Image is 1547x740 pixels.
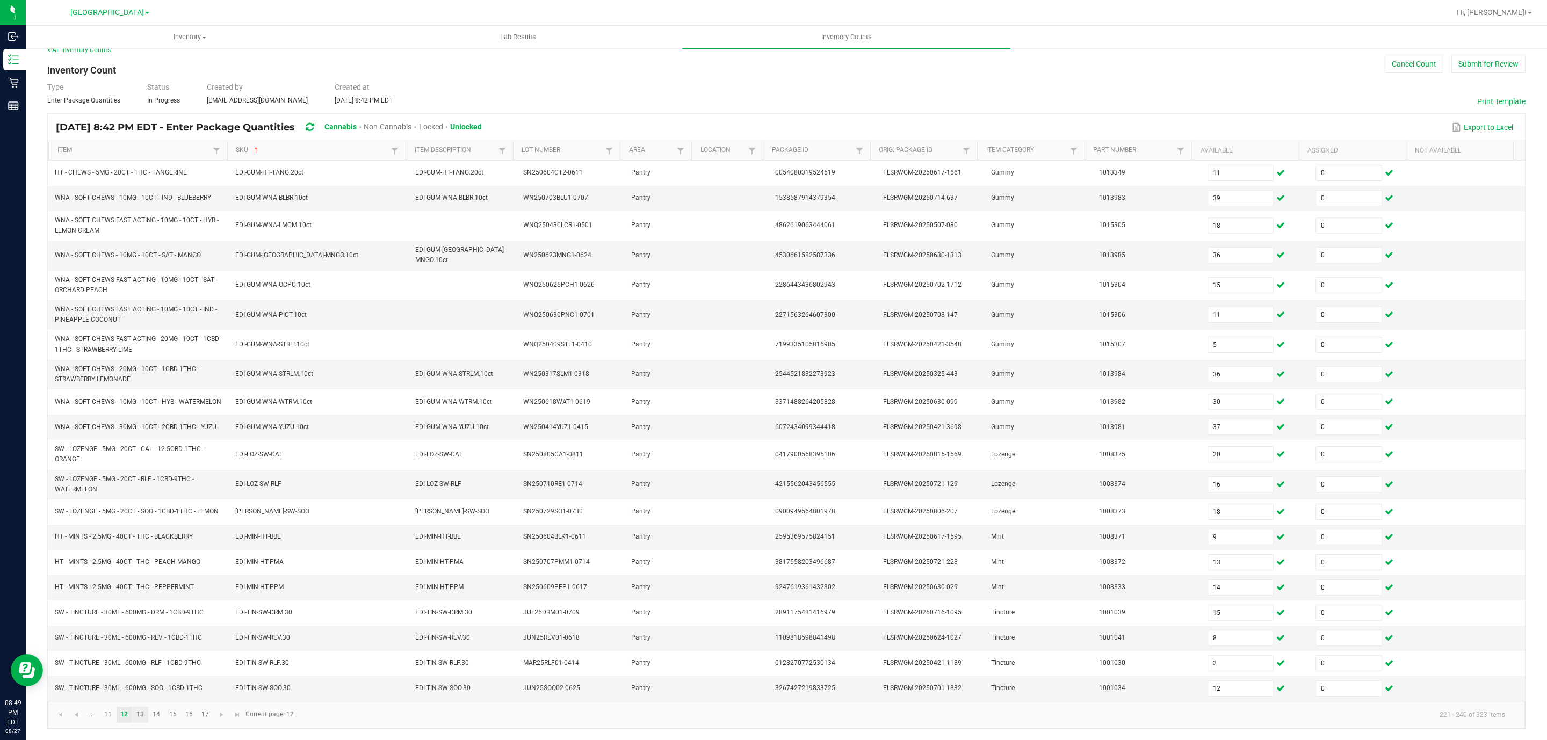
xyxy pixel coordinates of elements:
span: EDI-TIN-SW-REV.30 [415,634,470,641]
span: 1538587914379354 [775,194,835,201]
span: FLSRWGM-20250708-147 [883,311,958,318]
span: JUN25SOO02-0625 [523,684,580,692]
span: Tincture [991,684,1015,692]
span: Gummy [991,281,1014,288]
span: EDI-MIN-HT-BBE [235,533,281,540]
span: Go to the last page [233,710,242,719]
a: < All Inventory Counts [47,46,111,54]
button: Export to Excel [1449,118,1516,136]
span: Pantry [631,558,650,565]
span: FLSRWGM-20250806-207 [883,507,958,515]
span: 0417900558395106 [775,451,835,458]
span: EDI-LOZ-SW-RLF [235,480,281,488]
span: FLSRWGM-20250630-099 [883,398,958,405]
span: EDI-GUM-WNA-YUZU.10ct [415,423,489,431]
th: Available [1191,141,1299,161]
span: HT - MINTS - 2.5MG - 40CT - THC - PEACH MANGO [55,558,200,565]
kendo-pager-info: 221 - 240 of 323 items [300,706,1514,723]
span: Mint [991,533,1004,540]
a: Lot NumberSortable [522,146,603,155]
span: [PERSON_NAME]-SW-SOO [235,507,309,515]
span: Hi, [PERSON_NAME]! [1457,8,1527,17]
span: EDI-GUM-WNA-LMCM.10ct [235,221,312,229]
span: WNA - SOFT CHEWS - 10MG - 10CT - HYB - WATERMELON [55,398,221,405]
span: Sortable [252,146,261,155]
span: JUL25DRM01-0709 [523,608,580,616]
span: 1013985 [1099,251,1125,259]
span: 4530661582587336 [775,251,835,259]
span: 7199335105816985 [775,340,835,348]
span: Pantry [631,634,650,641]
span: Pantry [631,281,650,288]
span: [EMAIL_ADDRESS][DOMAIN_NAME] [207,97,308,104]
span: SW - TINCTURE - 30ML - 600MG - SOO - 1CBD-1THC [55,684,203,692]
span: 1013983 [1099,194,1125,201]
span: FLSRWGM-20250701-1832 [883,684,962,692]
span: Pantry [631,194,650,201]
a: Page 17 [197,707,213,723]
p: 08:49 PM EDT [5,698,21,727]
span: FLSRWGM-20250624-1027 [883,634,962,641]
span: Type [47,83,63,91]
span: EDI-MIN-HT-PPM [415,583,464,591]
span: Pantry [631,251,650,259]
span: FLSRWGM-20250721-129 [883,480,958,488]
span: WNA - SOFT CHEWS FAST ACTING - 10MG - 10CT - SAT - ORCHARD PEACH [55,276,218,294]
span: EDI-TIN-SW-REV.30 [235,634,290,641]
span: 1013349 [1099,169,1125,176]
span: EDI-GUM-WNA-BLBR.10ct [415,194,488,201]
span: 1008373 [1099,507,1125,515]
span: Pantry [631,583,650,591]
span: Status [147,83,169,91]
span: 2271563264607300 [775,311,835,318]
span: EDI-TIN-SW-SOO.30 [235,684,291,692]
span: Pantry [631,370,650,378]
span: Pantry [631,507,650,515]
span: FLSRWGM-20250721-228 [883,558,958,565]
span: EDI-TIN-SW-RLF.30 [235,659,289,666]
span: Pantry [631,311,650,318]
a: AreaSortable [629,146,674,155]
span: WNQ250430LCR1-0501 [523,221,592,229]
span: EDI-LOZ-SW-CAL [235,451,283,458]
span: WNA - SOFT CHEWS FAST ACTING - 20MG - 10CT - 1CBD-1THC - STRAWBERRY LIME [55,335,221,353]
span: 2286443436802943 [775,281,835,288]
span: MAR25RLF01-0414 [523,659,579,666]
span: [PERSON_NAME]-SW-SOO [415,507,489,515]
a: Item DescriptionSortable [415,146,496,155]
span: WN250623MNG1-0624 [523,251,591,259]
span: FLSRWGM-20250325-443 [883,370,958,378]
span: 1008371 [1099,533,1125,540]
a: Filter [603,144,616,157]
a: ItemSortable [57,146,210,155]
span: Pantry [631,340,650,348]
a: Go to the first page [53,707,68,723]
a: Filter [960,144,973,157]
span: 1013982 [1099,398,1125,405]
span: 1015307 [1099,340,1125,348]
span: EDI-GUM-WNA-PICT.10ct [235,311,307,318]
span: [GEOGRAPHIC_DATA] [70,8,144,17]
a: Filter [674,144,687,157]
span: 2595369575824151 [775,533,835,540]
span: Enter Package Quantities [47,97,120,104]
span: Mint [991,558,1004,565]
span: SN250707PMM1-0714 [523,558,590,565]
span: WNA - SOFT CHEWS FAST ACTING - 10MG - 10CT - HYB - LEMON CREAM [55,216,219,234]
a: SKUSortable [236,146,388,155]
span: In Progress [147,97,180,104]
div: [DATE] 8:42 PM EDT - Enter Package Quantities [56,118,490,137]
span: Cannabis [324,122,357,131]
span: Non-Cannabis [364,122,411,131]
span: WNA - SOFT CHEWS - 10MG - 10CT - SAT - MANGO [55,251,201,259]
span: 4215562043456555 [775,480,835,488]
span: FLSRWGM-20250630-1313 [883,251,962,259]
span: Pantry [631,659,650,666]
a: Go to the last page [230,707,245,723]
a: Inventory Counts [682,26,1010,48]
span: SN250609PEP1-0617 [523,583,587,591]
a: Filter [496,144,509,157]
p: 08/27 [5,727,21,735]
span: EDI-TIN-SW-DRM.30 [235,608,292,616]
span: Tincture [991,634,1015,641]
